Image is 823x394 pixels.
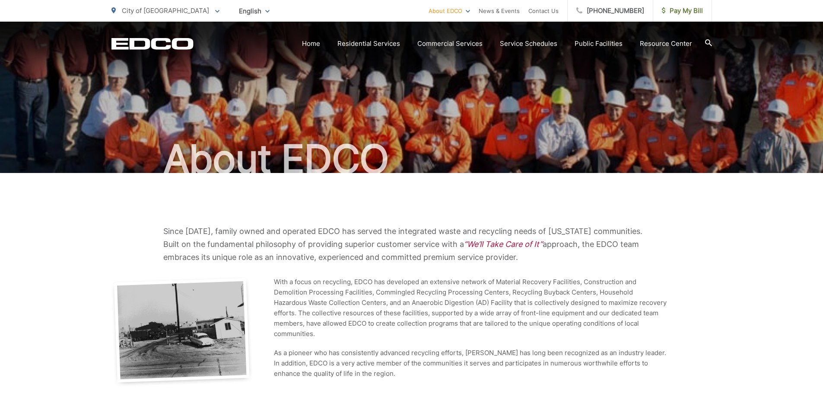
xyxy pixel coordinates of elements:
a: Service Schedules [500,38,557,49]
em: “We’ll Take Care of It” [464,240,543,249]
a: Resource Center [640,38,692,49]
h1: About EDCO [111,138,712,181]
a: Residential Services [337,38,400,49]
a: Home [302,38,320,49]
p: Since [DATE], family owned and operated EDCO has served the integrated waste and recycling needs ... [163,225,660,264]
p: With a focus on recycling, EDCO has developed an extensive network of Material Recovery Facilitie... [274,277,667,339]
span: English [232,3,276,19]
img: EDCO facility [111,277,252,387]
a: Commercial Services [417,38,483,49]
a: About EDCO [429,6,470,16]
a: Contact Us [528,6,559,16]
p: As a pioneer who has consistently advanced recycling efforts, [PERSON_NAME] has long been recogni... [274,348,667,379]
a: EDCD logo. Return to the homepage. [111,38,194,50]
a: News & Events [479,6,520,16]
span: Pay My Bill [662,6,703,16]
span: City of [GEOGRAPHIC_DATA] [122,6,209,15]
a: Public Facilities [575,38,623,49]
